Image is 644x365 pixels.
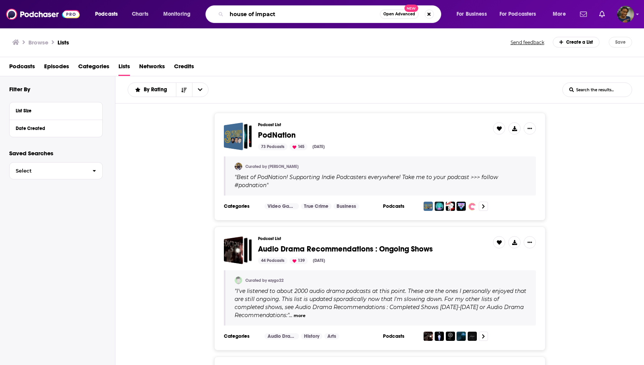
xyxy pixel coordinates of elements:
div: List Size [16,108,91,113]
button: open menu [451,8,496,20]
button: open menu [192,83,208,97]
img: Alex3HL [235,163,242,170]
a: Podcasts [9,60,35,76]
button: Show profile menu [617,6,634,23]
a: Audio Drama [264,333,299,339]
img: User Profile [617,6,634,23]
a: Business [333,203,359,209]
span: More [553,9,566,20]
span: Charts [132,9,148,20]
h3: Podcast List [258,236,487,241]
button: open menu [495,8,547,20]
img: Super Media Bros Podcast [457,202,466,211]
span: Monitoring [163,9,191,20]
span: For Podcasters [499,9,536,20]
a: Categories [78,60,109,76]
h3: Browse [28,39,48,46]
button: open menu [90,8,128,20]
p: Saved Searches [9,150,103,157]
div: 145 [289,143,307,150]
span: Podcasts [95,9,118,20]
div: Search podcasts, credits, & more... [213,5,449,23]
a: Audio Drama Recommendations : Ongoing Shows [224,236,252,264]
div: Create a List [553,37,600,48]
img: 3 Hours Later [424,202,433,211]
h2: Filter By [9,85,30,93]
div: 139 [289,257,308,264]
button: open menu [158,8,200,20]
img: Cold Callers Comedy [435,202,444,211]
h3: Categories [224,203,258,209]
button: Open AdvancedNew [380,10,419,19]
a: Charts [127,8,153,20]
a: Credits [174,60,194,76]
span: PodNation [258,130,296,140]
a: True Crime [301,203,332,209]
a: Show notifications dropdown [577,8,590,21]
div: [DATE] [309,143,328,150]
a: PodNation [224,122,252,150]
a: PodNation [258,131,296,140]
div: Date Created [16,126,91,131]
a: Lists [58,39,69,46]
div: 73 Podcasts [258,143,287,150]
div: [DATE] [310,257,328,264]
button: List Size [16,105,96,115]
img: Edict Zero - FIS [424,332,433,341]
button: more [294,312,306,319]
img: Eat Crime [468,202,477,211]
span: For Business [457,9,487,20]
button: Show More Button [524,122,536,135]
span: Audio Drama Recommendations : Ongoing Shows [258,244,433,254]
img: Podchaser - Follow, Share and Rate Podcasts [6,7,80,21]
a: Curated by ezygo22 [245,278,284,283]
span: I've listened to about 2000 audio drama podcasts at this point. These are the ones I personally e... [235,288,526,319]
button: Show More Button [524,236,536,248]
button: open menu [547,8,575,20]
img: The Silt Verses [446,332,455,341]
span: Open Advanced [383,12,415,16]
h3: Podcasts [383,333,417,339]
a: Arts [324,333,339,339]
h3: Categories [224,333,258,339]
img: The Pasithea Powder [435,332,444,341]
a: Networks [139,60,165,76]
img: Malevolent [468,332,477,341]
a: Curated by [PERSON_NAME] [245,164,299,169]
img: Cage's Kiss: The Nicolas Cage Podcast [446,202,455,211]
span: ... [289,312,292,319]
button: Sort Direction [176,83,192,97]
span: " " [235,288,526,319]
span: " " [235,174,498,189]
a: Audio Drama Recommendations : Ongoing Shows [258,245,433,253]
span: Logged in as sabrinajohnson [617,6,634,23]
button: Date Created [16,123,96,133]
a: History [301,333,322,339]
div: 44 Podcasts [258,257,287,264]
img: ezygo22 [235,276,242,284]
span: Select [10,168,86,173]
h3: Podcast List [258,122,487,127]
span: New [404,5,418,12]
h3: Podcasts [383,203,417,209]
a: Show notifications dropdown [596,8,608,21]
span: By Rating [144,87,170,92]
a: Video Games [264,203,299,209]
a: Episodes [44,60,69,76]
input: Search podcasts, credits, & more... [227,8,380,20]
a: Lists [118,60,130,76]
h2: Choose List sort [128,82,209,97]
button: open menu [128,87,176,92]
button: Send feedback [508,39,547,46]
